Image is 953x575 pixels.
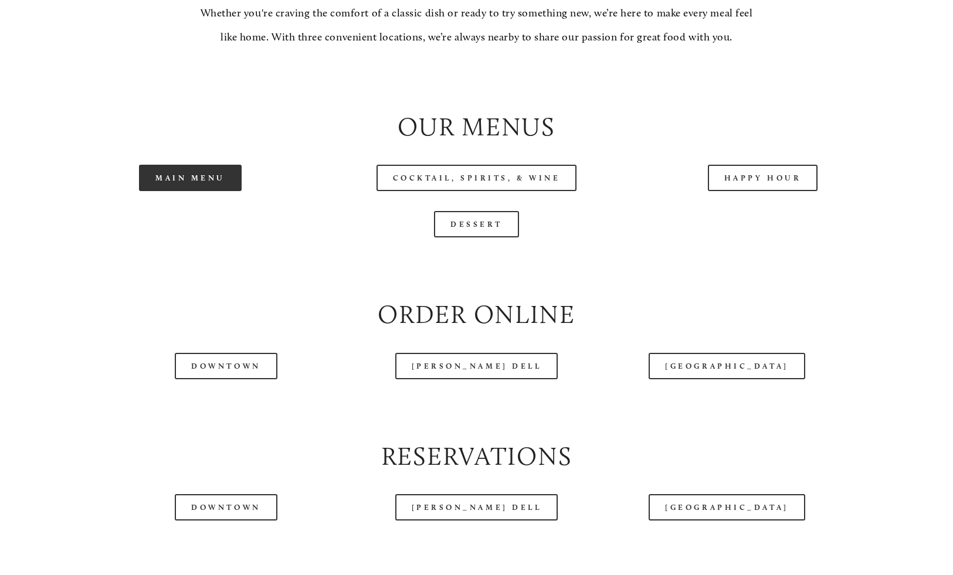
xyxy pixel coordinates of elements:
a: Downtown [175,494,277,520]
a: [PERSON_NAME] Dell [395,353,558,379]
a: Cocktail, Spirits, & Wine [377,165,577,191]
h2: Our Menus [57,110,896,145]
a: Main Menu [139,165,242,191]
a: Downtown [175,353,277,379]
h2: Order Online [57,297,896,332]
a: Happy Hour [708,165,818,191]
a: Dessert [434,211,519,237]
a: [GEOGRAPHIC_DATA] [649,353,805,379]
h2: Reservations [57,439,896,474]
a: [PERSON_NAME] Dell [395,494,558,520]
a: [GEOGRAPHIC_DATA] [649,494,805,520]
